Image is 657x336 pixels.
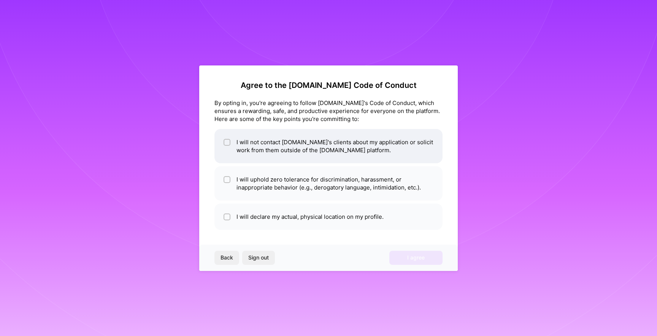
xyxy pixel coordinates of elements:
[214,204,443,230] li: I will declare my actual, physical location on my profile.
[214,129,443,163] li: I will not contact [DOMAIN_NAME]'s clients about my application or solicit work from them outside...
[214,99,443,123] div: By opting in, you're agreeing to follow [DOMAIN_NAME]'s Code of Conduct, which ensures a rewardin...
[214,251,239,264] button: Back
[248,254,269,261] span: Sign out
[214,166,443,201] li: I will uphold zero tolerance for discrimination, harassment, or inappropriate behavior (e.g., der...
[242,251,275,264] button: Sign out
[214,81,443,90] h2: Agree to the [DOMAIN_NAME] Code of Conduct
[221,254,233,261] span: Back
